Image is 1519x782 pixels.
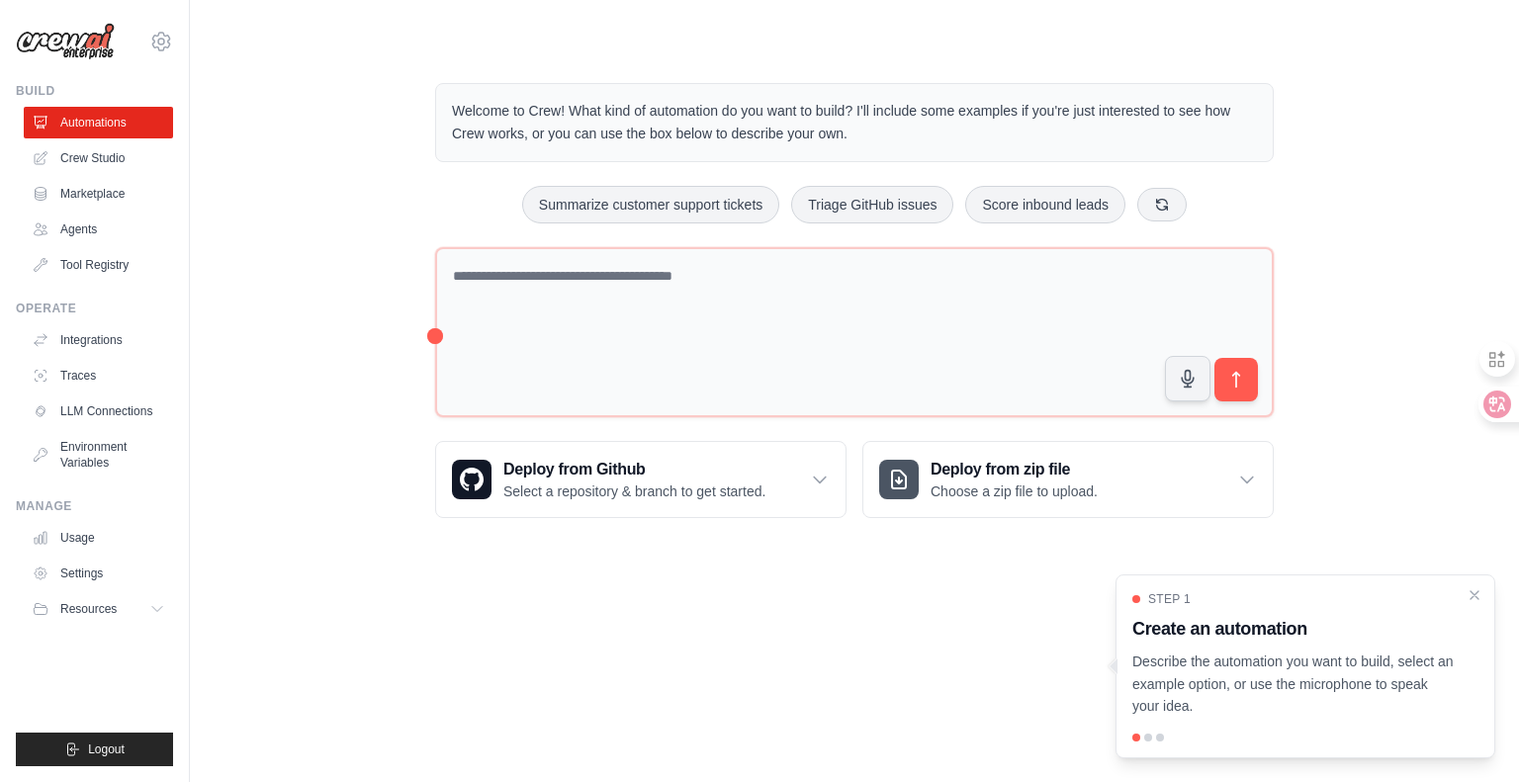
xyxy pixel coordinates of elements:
iframe: Chat Widget [1420,687,1519,782]
span: Resources [60,601,117,617]
span: Step 1 [1148,591,1191,607]
a: Tool Registry [24,249,173,281]
a: Usage [24,522,173,554]
p: Describe the automation you want to build, select an example option, or use the microphone to spe... [1132,651,1455,718]
span: Logout [88,741,125,757]
div: 聊天小组件 [1420,687,1519,782]
div: Build [16,83,173,99]
button: Summarize customer support tickets [522,186,779,223]
p: Choose a zip file to upload. [931,481,1098,501]
a: LLM Connections [24,395,173,427]
button: Resources [24,593,173,625]
p: Select a repository & branch to get started. [503,481,765,501]
a: Integrations [24,324,173,356]
a: Automations [24,107,173,138]
a: Marketplace [24,178,173,210]
button: Close walkthrough [1467,587,1482,603]
a: Environment Variables [24,431,173,478]
h3: Create an automation [1132,615,1455,643]
a: Traces [24,360,173,391]
h3: Deploy from zip file [931,458,1098,481]
p: Welcome to Crew! What kind of automation do you want to build? I'll include some examples if you'... [452,100,1257,145]
div: Operate [16,301,173,316]
button: Logout [16,733,173,766]
h3: Deploy from Github [503,458,765,481]
button: Score inbound leads [965,186,1125,223]
a: Settings [24,558,173,589]
button: Triage GitHub issues [791,186,953,223]
img: Logo [16,23,115,60]
a: Agents [24,214,173,245]
a: Crew Studio [24,142,173,174]
div: Manage [16,498,173,514]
